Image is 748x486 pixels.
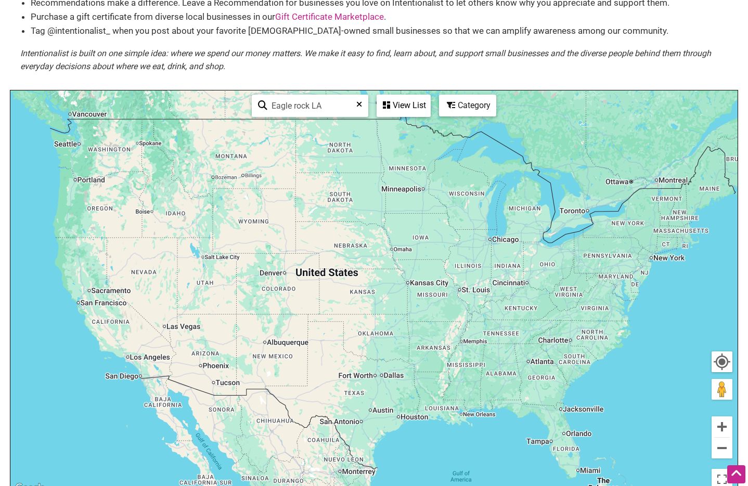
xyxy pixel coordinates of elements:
input: Type to find and filter... [267,96,362,116]
div: View List [378,96,430,115]
li: Purchase a gift certificate from diverse local businesses in our . [31,10,728,24]
div: Filter by category [439,95,496,116]
div: Category [440,96,495,115]
button: Zoom in [712,416,732,437]
div: Scroll Back to Top [727,465,745,483]
a: Gift Certificate Marketplace [275,11,384,22]
li: Tag @intentionalist_ when you post about your favorite [DEMOGRAPHIC_DATA]-owned small businesses ... [31,24,728,38]
button: Zoom out [712,438,732,458]
button: Your Location [712,351,732,372]
div: Type to search and filter [252,95,368,117]
em: Intentionalist is built on one simple idea: where we spend our money matters. We make it easy to ... [20,48,711,72]
button: Drag Pegman onto the map to open Street View [712,379,732,400]
div: See a list of the visible businesses [377,95,431,117]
